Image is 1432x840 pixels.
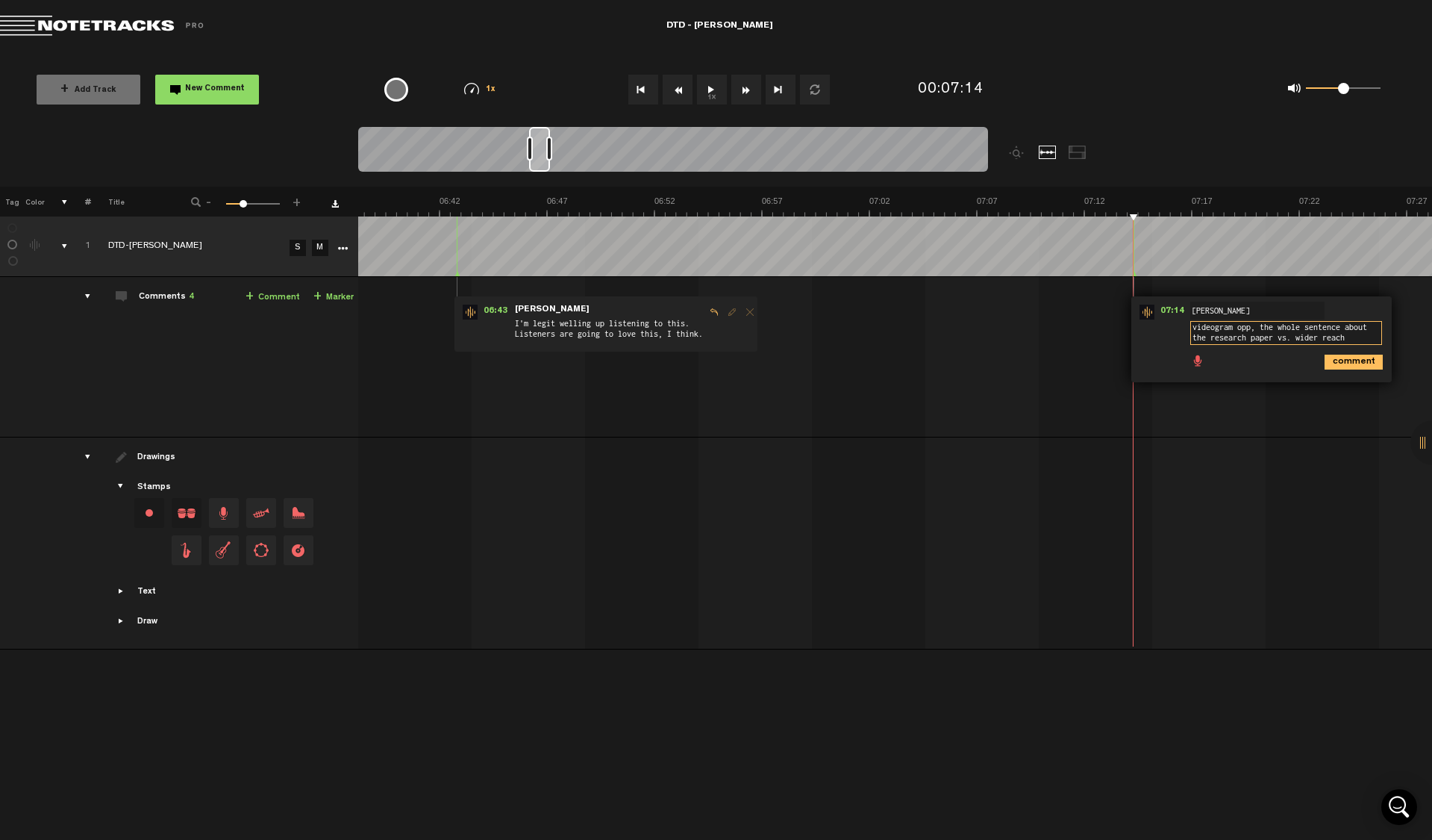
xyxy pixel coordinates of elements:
[246,289,300,306] a: Comment
[741,307,759,317] span: Delete comment
[68,277,91,438] td: comments
[25,239,47,252] div: Change the color of the waveform
[70,449,93,464] div: drawings
[70,240,93,254] div: Click to change the order number
[246,498,276,528] span: Drag and drop a stamp
[155,75,259,105] button: New Comment
[442,83,519,96] div: 1x
[1154,305,1190,320] span: 07:14
[22,217,45,277] td: Change the color of the waveform
[291,196,303,205] span: +
[384,78,408,102] div: {{ tooltip_message }}
[313,291,322,303] span: +
[60,84,69,96] span: +
[185,85,245,93] span: New Comment
[486,86,496,94] span: 1x
[209,535,239,565] span: Drag and drop a stamp
[116,585,128,597] span: Showcase text
[45,217,68,277] td: comments, stamps & drawings
[335,240,349,254] a: More
[209,498,239,528] span: Drag and drop a stamp
[137,482,171,494] div: Stamps
[137,616,157,629] div: Draw
[246,535,276,565] span: Drag and drop a stamp
[246,291,254,303] span: +
[1325,355,1383,370] i: comment
[37,75,140,105] button: +Add Track
[697,75,727,105] button: 1x
[91,217,285,277] td: Click to edit the title DTD-[PERSON_NAME]
[68,187,91,217] th: #
[116,481,128,493] span: Showcase stamps
[513,317,705,345] span: I'm legit welling up listening to this. Listeners are going to love this, I think.
[663,75,692,105] button: Rewind
[290,240,306,256] a: S
[139,291,194,304] div: Comments
[331,200,339,208] a: Download comments
[800,75,830,105] button: Loop
[137,452,178,464] div: Drawings
[312,240,328,256] a: M
[70,289,93,304] div: comments
[1325,355,1336,367] span: comment
[766,75,795,105] button: Go to end
[203,196,215,205] span: -
[137,586,156,599] div: Text
[116,615,128,627] span: Showcase draw menu
[284,498,313,528] span: Drag and drop a stamp
[108,240,302,255] div: Click to edit the title
[47,239,70,254] div: comments, stamps & drawings
[134,498,164,528] div: Change stamp color.To change the color of an existing stamp, select the stamp on the right and th...
[284,535,313,565] span: Drag and drop a stamp
[463,305,478,320] img: star-track.png
[1190,302,1325,320] input: Enter your name
[22,187,45,217] th: Color
[513,305,591,315] span: [PERSON_NAME]
[68,217,91,277] td: Click to change the order number 1
[464,83,479,95] img: speedometer.svg
[723,307,741,317] span: Edit comment
[1139,305,1154,320] img: star-track.png
[628,75,658,105] button: Go to beginning
[918,79,984,101] div: 00:07:14
[189,293,194,302] span: 4
[313,289,354,306] a: Marker
[91,187,171,217] th: Title
[68,438,91,650] td: drawings
[172,535,201,565] span: Drag and drop a stamp
[60,87,116,95] span: Add Track
[1381,789,1417,825] div: Open Intercom Messenger
[172,498,201,528] span: Drag and drop a stamp
[731,75,761,105] button: Fast Forward
[478,305,513,320] span: 06:43
[705,307,723,317] span: Reply to comment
